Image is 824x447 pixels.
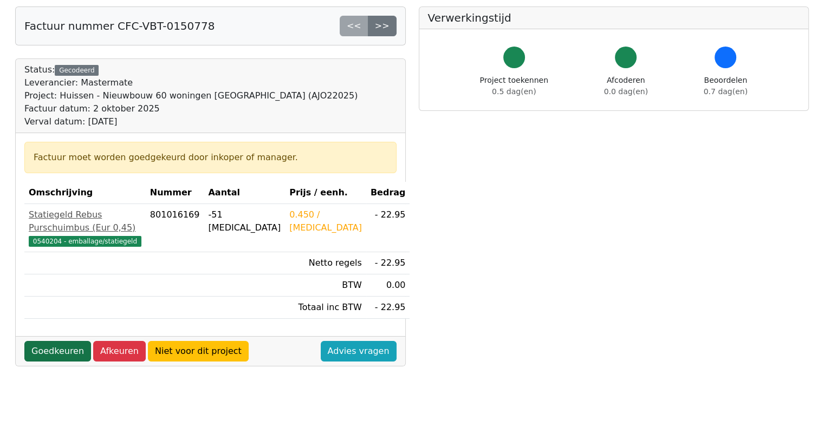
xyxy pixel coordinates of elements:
th: Aantal [204,182,285,204]
th: Prijs / eenh. [285,182,366,204]
a: Afkeuren [93,341,146,361]
div: Project toekennen [480,75,548,97]
div: Project: Huissen - Nieuwbouw 60 woningen [GEOGRAPHIC_DATA] (AJO22025) [24,89,358,102]
div: Afcoderen [604,75,648,97]
div: Leverancier: Mastermate [24,76,358,89]
th: Bedrag [366,182,410,204]
span: 0.7 dag(en) [704,87,748,96]
div: Gecodeerd [55,65,99,76]
a: Statiegeld Rebus Purschuimbus (Eur 0,45)0540204 - emballage/statiegeld [29,208,141,247]
div: Factuur moet worden goedgekeurd door inkoper of manager. [34,151,387,164]
h5: Verwerkingstijd [428,11,800,24]
div: 0.450 / [MEDICAL_DATA] [289,208,362,234]
h5: Factuur nummer CFC-VBT-0150778 [24,19,215,32]
div: -51 [MEDICAL_DATA] [208,208,281,234]
td: Totaal inc BTW [285,297,366,319]
div: Status: [24,63,358,128]
a: >> [368,16,397,36]
td: - 22.95 [366,297,410,319]
a: Advies vragen [321,341,397,361]
td: Netto regels [285,252,366,274]
span: 0540204 - emballage/statiegeld [29,236,141,247]
span: 0.0 dag(en) [604,87,648,96]
a: Goedkeuren [24,341,91,361]
div: Factuur datum: 2 oktober 2025 [24,102,358,115]
td: 0.00 [366,274,410,297]
a: Niet voor dit project [148,341,249,361]
div: Statiegeld Rebus Purschuimbus (Eur 0,45) [29,208,141,234]
th: Omschrijving [24,182,146,204]
div: Verval datum: [DATE] [24,115,358,128]
td: BTW [285,274,366,297]
th: Nummer [146,182,204,204]
div: Beoordelen [704,75,748,97]
td: - 22.95 [366,204,410,252]
td: - 22.95 [366,252,410,274]
span: 0.5 dag(en) [492,87,536,96]
td: 801016169 [146,204,204,252]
